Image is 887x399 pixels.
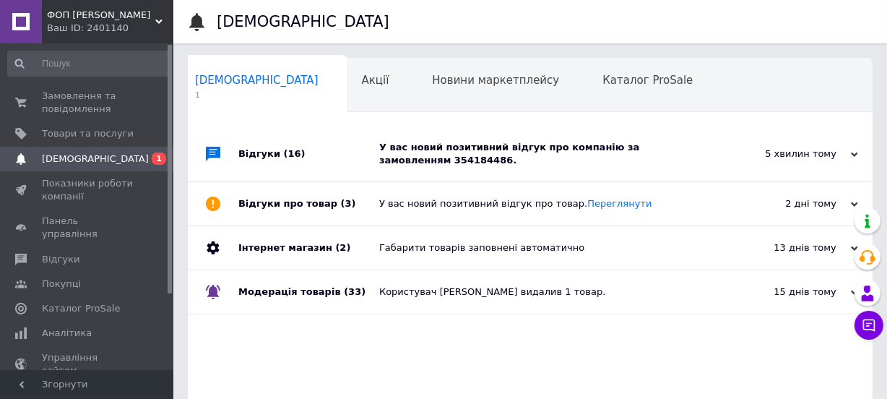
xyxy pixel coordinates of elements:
span: (16) [284,148,306,159]
span: (3) [341,198,356,209]
span: Показники роботи компанії [42,177,134,203]
div: Габарити товарів заповнені автоматично [379,241,714,254]
span: Аналітика [42,327,92,340]
span: (2) [335,242,350,253]
span: (33) [344,286,365,297]
span: 1 [195,90,319,100]
div: Користувач [PERSON_NAME] видалив 1 товар. [379,286,714,299]
div: Ваш ID: 2401140 [47,22,173,35]
div: 5 хвилин тому [714,147,858,160]
div: Модерація товарів [238,270,379,314]
div: Інтернет магазин [238,226,379,270]
span: [DEMOGRAPHIC_DATA] [195,74,319,87]
span: [DEMOGRAPHIC_DATA] [42,153,149,166]
span: Акції [362,74,389,87]
div: 13 днів тому [714,241,858,254]
div: Відгуки про товар [238,182,379,226]
span: Покупці [42,278,81,291]
div: 2 дні тому [714,197,858,210]
span: Замовлення та повідомлення [42,90,134,116]
span: Управління сайтом [42,351,134,377]
a: Переглянути [587,198,652,209]
span: Новини маркетплейсу [432,74,559,87]
h1: [DEMOGRAPHIC_DATA] [217,13,389,30]
span: Каталог ProSale [602,74,693,87]
span: ФОП Гаразюк Вадим Олександрович [47,9,155,22]
span: Каталог ProSale [42,302,120,315]
div: У вас новий позитивний відгук про компанію за замовленням 354184486. [379,141,714,167]
div: 15 днів тому [714,286,858,299]
button: Чат з покупцем [854,311,883,340]
span: Товари та послуги [42,127,134,140]
div: Відгуки [238,126,379,181]
span: Відгуки [42,253,79,266]
span: 1 [152,153,166,165]
div: У вас новий позитивний відгук про товар. [379,197,714,210]
input: Пошук [7,51,170,77]
span: Панель управління [42,215,134,241]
